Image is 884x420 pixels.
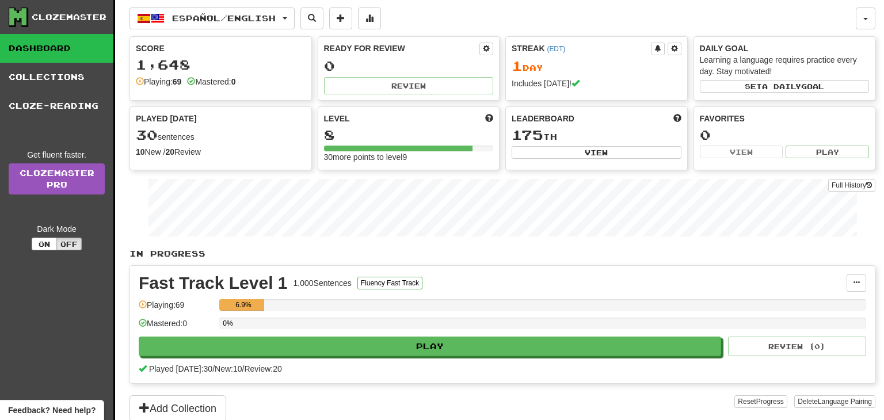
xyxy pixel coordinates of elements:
[794,395,875,408] button: DeleteLanguage Pairing
[136,128,306,143] div: sentences
[756,398,784,406] span: Progress
[512,78,681,89] div: Includes [DATE]!
[547,45,565,53] a: (EDT)
[357,277,422,289] button: Fluency Fast Track
[828,179,875,192] button: Full History
[300,7,323,29] button: Search sentences
[485,113,493,124] span: Score more points to level up
[700,128,870,142] div: 0
[56,238,82,250] button: Off
[512,128,681,143] div: th
[818,398,872,406] span: Language Pairing
[324,59,494,73] div: 0
[673,113,681,124] span: This week in points, UTC
[172,13,276,23] span: Español / English
[512,59,681,74] div: Day
[512,43,651,54] div: Streak
[139,337,721,356] button: Play
[9,149,105,161] div: Get fluent faster.
[9,223,105,235] div: Dark Mode
[136,147,145,156] strong: 10
[139,274,288,292] div: Fast Track Level 1
[215,364,242,373] span: New: 10
[136,58,306,72] div: 1,648
[32,238,57,250] button: On
[129,248,875,259] p: In Progress
[324,128,494,142] div: 8
[700,113,870,124] div: Favorites
[149,364,212,373] span: Played [DATE]: 30
[324,77,494,94] button: Review
[762,82,801,90] span: a daily
[136,76,181,87] div: Playing:
[734,395,787,408] button: ResetProgress
[329,7,352,29] button: Add sentence to collection
[32,12,106,23] div: Clozemaster
[786,146,869,158] button: Play
[700,146,783,158] button: View
[136,127,158,143] span: 30
[512,146,681,159] button: View
[129,7,295,29] button: Español/English
[358,7,381,29] button: More stats
[728,337,866,356] button: Review (0)
[139,299,214,318] div: Playing: 69
[187,76,235,87] div: Mastered:
[139,318,214,337] div: Mastered: 0
[173,77,182,86] strong: 69
[223,299,264,311] div: 6.9%
[8,404,96,416] span: Open feedback widget
[700,43,870,54] div: Daily Goal
[512,58,523,74] span: 1
[324,43,480,54] div: Ready for Review
[324,113,350,124] span: Level
[324,151,494,163] div: 30 more points to level 9
[136,146,306,158] div: New / Review
[242,364,245,373] span: /
[512,113,574,124] span: Leaderboard
[700,80,870,93] button: Seta dailygoal
[9,163,105,194] a: ClozemasterPro
[512,127,543,143] span: 175
[244,364,281,373] span: Review: 20
[231,77,236,86] strong: 0
[294,277,352,289] div: 1,000 Sentences
[136,43,306,54] div: Score
[700,54,870,77] div: Learning a language requires practice every day. Stay motivated!
[212,364,215,373] span: /
[136,113,197,124] span: Played [DATE]
[165,147,174,156] strong: 20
